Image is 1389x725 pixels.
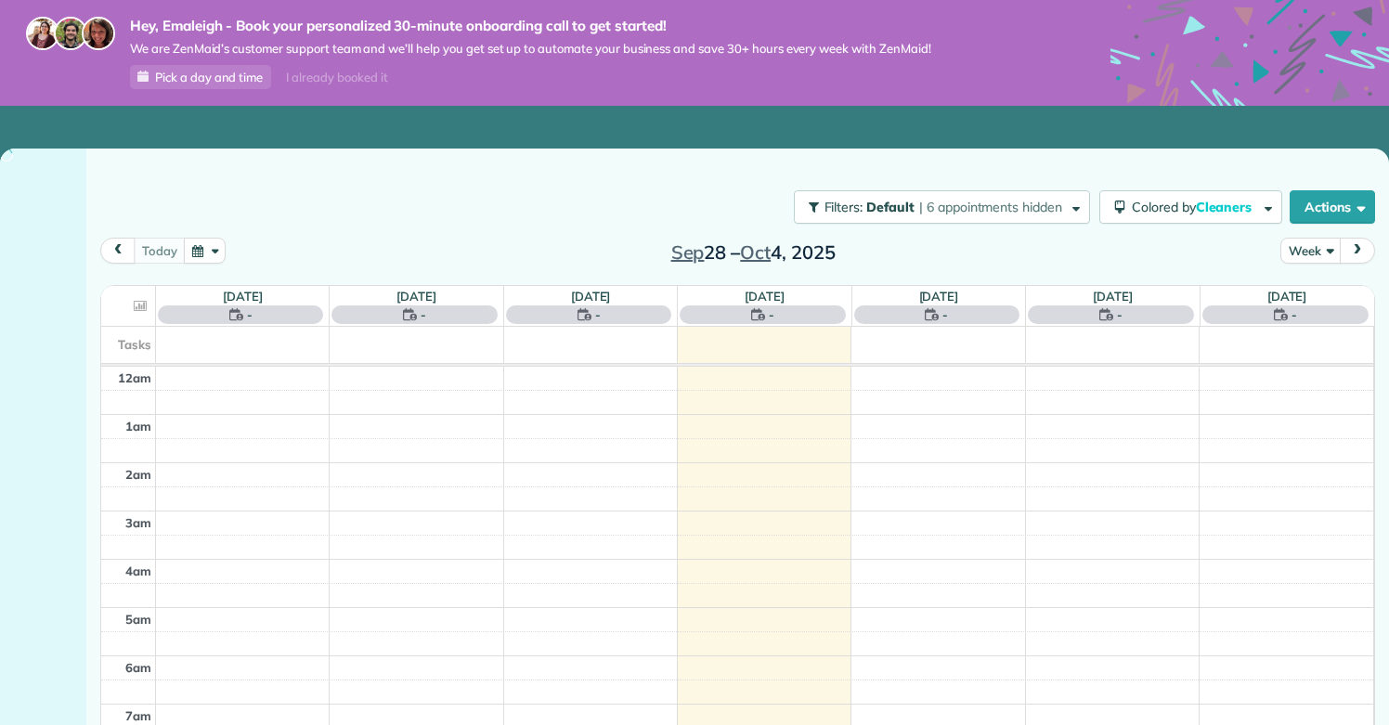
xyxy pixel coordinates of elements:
[1117,305,1123,324] span: -
[125,563,151,578] span: 4am
[1290,190,1375,224] button: Actions
[571,289,611,304] a: [DATE]
[118,370,151,385] span: 12am
[1093,289,1133,304] a: [DATE]
[919,199,1062,215] span: | 6 appointments hidden
[785,190,1090,224] a: Filters: Default | 6 appointments hidden
[125,467,151,482] span: 2am
[155,70,263,84] span: Pick a day and time
[1132,199,1258,215] span: Colored by
[130,17,931,35] strong: Hey, Emaleigh - Book your personalized 30-minute onboarding call to get started!
[26,17,59,50] img: maria-72a9807cf96188c08ef61303f053569d2e2a8a1cde33d635c8a3ac13582a053d.jpg
[1267,289,1307,304] a: [DATE]
[671,240,705,264] span: Sep
[130,65,271,89] a: Pick a day and time
[125,660,151,675] span: 6am
[1292,305,1297,324] span: -
[1196,199,1255,215] span: Cleaners
[125,612,151,627] span: 5am
[824,199,863,215] span: Filters:
[794,190,1090,224] button: Filters: Default | 6 appointments hidden
[396,289,436,304] a: [DATE]
[745,289,785,304] a: [DATE]
[866,199,915,215] span: Default
[595,305,601,324] span: -
[421,305,426,324] span: -
[223,289,263,304] a: [DATE]
[125,708,151,723] span: 7am
[125,419,151,434] span: 1am
[637,242,869,263] h2: 28 – 4, 2025
[130,41,931,57] span: We are ZenMaid’s customer support team and we’ll help you get set up to automate your business an...
[275,66,398,89] div: I already booked it
[118,337,151,352] span: Tasks
[100,238,136,263] button: prev
[125,515,151,530] span: 3am
[1340,238,1375,263] button: next
[740,240,771,264] span: Oct
[134,238,185,263] button: today
[247,305,253,324] span: -
[1099,190,1282,224] button: Colored byCleaners
[919,289,959,304] a: [DATE]
[942,305,948,324] span: -
[769,305,774,324] span: -
[54,17,87,50] img: jorge-587dff0eeaa6aab1f244e6dc62b8924c3b6ad411094392a53c71c6c4a576187d.jpg
[1280,238,1341,263] button: Week
[82,17,115,50] img: michelle-19f622bdf1676172e81f8f8fba1fb50e276960ebfe0243fe18214015130c80e4.jpg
